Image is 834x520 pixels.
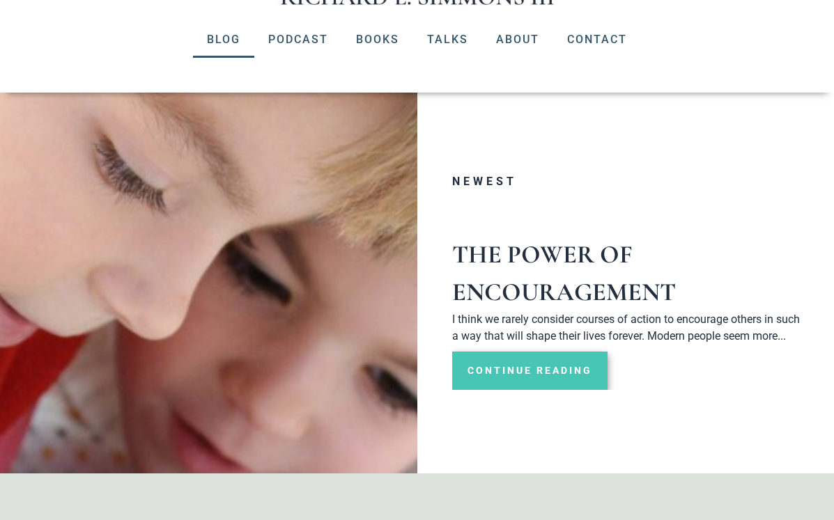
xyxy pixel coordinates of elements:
a: The Power of Encouragement [452,239,676,307]
a: Read more about The Power of Encouragement [452,352,608,390]
a: Contact [553,22,641,58]
p: I think we rarely consider courses of action to encourage others in such a way that will shape th... [452,311,807,345]
a: Blog [193,22,254,58]
a: Podcast [254,22,342,58]
h3: Newest [452,176,807,187]
a: About [482,22,553,58]
a: Talks [413,22,482,58]
a: Books [342,22,413,58]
